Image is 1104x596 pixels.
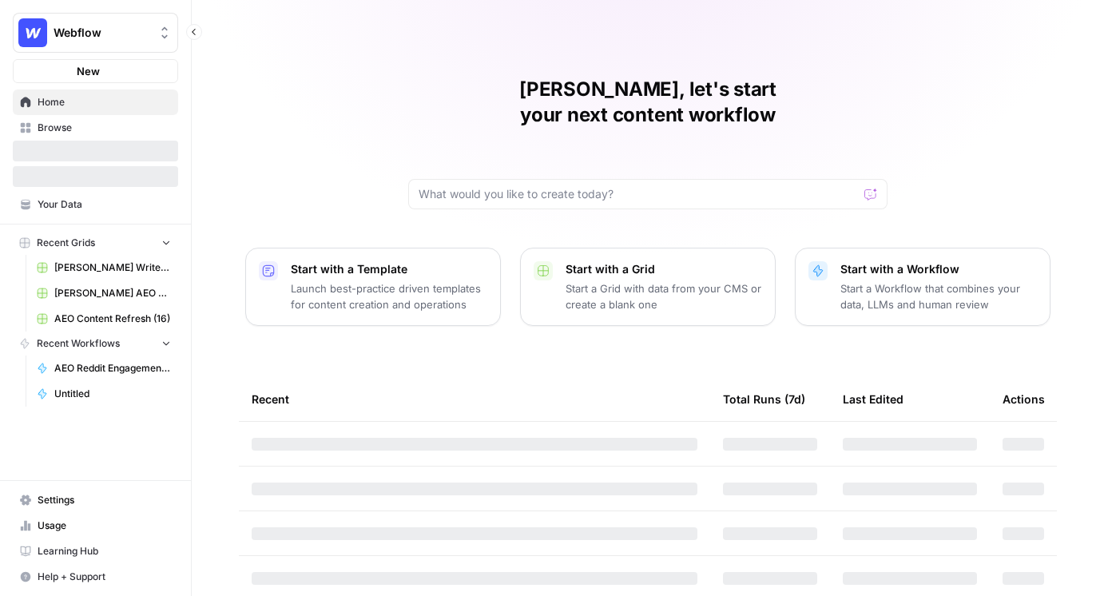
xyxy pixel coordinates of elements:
a: AEO Reddit Engagement - Fork [30,356,178,381]
a: Browse [13,115,178,141]
span: [PERSON_NAME] Write Informational Article [54,260,171,275]
h1: [PERSON_NAME], let's start your next content workflow [408,77,888,128]
span: Usage [38,519,171,533]
div: Total Runs (7d) [723,377,805,421]
span: Home [38,95,171,109]
p: Start a Grid with data from your CMS or create a blank one [566,280,762,312]
button: Start with a TemplateLaunch best-practice driven templates for content creation and operations [245,248,501,326]
div: Actions [1003,377,1045,421]
span: Browse [38,121,171,135]
button: Recent Grids [13,231,178,255]
a: Usage [13,513,178,538]
button: Help + Support [13,564,178,590]
span: AEO Content Refresh (16) [54,312,171,326]
div: Recent [252,377,697,421]
span: Untitled [54,387,171,401]
button: Start with a WorkflowStart a Workflow that combines your data, LLMs and human review [795,248,1050,326]
span: Help + Support [38,570,171,584]
button: Start with a GridStart a Grid with data from your CMS or create a blank one [520,248,776,326]
a: Settings [13,487,178,513]
button: Recent Workflows [13,332,178,356]
div: Last Edited [843,377,903,421]
span: [PERSON_NAME] AEO Content Refresh [54,286,171,300]
p: Start a Workflow that combines your data, LLMs and human review [840,280,1037,312]
a: [PERSON_NAME] AEO Content Refresh [30,280,178,306]
span: Settings [38,493,171,507]
span: New [77,63,100,79]
p: Start with a Grid [566,261,762,277]
a: [PERSON_NAME] Write Informational Article [30,255,178,280]
span: Learning Hub [38,544,171,558]
button: Workspace: Webflow [13,13,178,53]
button: New [13,59,178,83]
p: Launch best-practice driven templates for content creation and operations [291,280,487,312]
p: Start with a Workflow [840,261,1037,277]
input: What would you like to create today? [419,186,858,202]
span: Webflow [54,25,150,41]
a: Your Data [13,192,178,217]
a: Untitled [30,381,178,407]
span: AEO Reddit Engagement - Fork [54,361,171,375]
span: Recent Workflows [37,336,120,351]
a: AEO Content Refresh (16) [30,306,178,332]
a: Home [13,89,178,115]
img: Webflow Logo [18,18,47,47]
span: Recent Grids [37,236,95,250]
a: Learning Hub [13,538,178,564]
span: Your Data [38,197,171,212]
p: Start with a Template [291,261,487,277]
